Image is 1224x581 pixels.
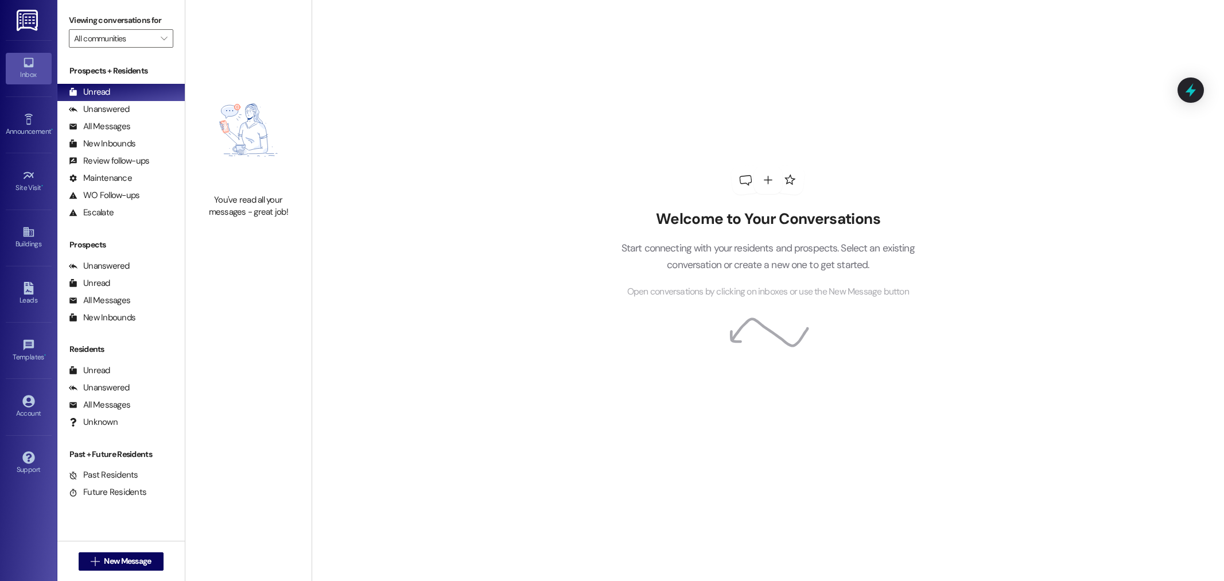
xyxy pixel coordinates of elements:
[57,239,185,251] div: Prospects
[69,486,146,498] div: Future Residents
[41,182,43,190] span: •
[604,240,932,273] p: Start connecting with your residents and prospects. Select an existing conversation or create a n...
[69,172,132,184] div: Maintenance
[69,365,110,377] div: Unread
[104,555,151,567] span: New Message
[69,260,130,272] div: Unanswered
[6,222,52,253] a: Buildings
[69,121,130,133] div: All Messages
[69,416,118,428] div: Unknown
[44,351,46,359] span: •
[69,295,130,307] div: All Messages
[74,29,155,48] input: All communities
[6,448,52,479] a: Support
[69,382,130,394] div: Unanswered
[69,207,114,219] div: Escalate
[6,278,52,309] a: Leads
[69,11,173,29] label: Viewing conversations for
[69,469,138,481] div: Past Residents
[604,210,932,228] h2: Welcome to Your Conversations
[79,552,164,571] button: New Message
[69,277,110,289] div: Unread
[198,194,299,219] div: You've read all your messages - great job!
[91,557,99,566] i: 
[69,138,135,150] div: New Inbounds
[161,34,167,43] i: 
[57,65,185,77] div: Prospects + Residents
[69,312,135,324] div: New Inbounds
[69,155,149,167] div: Review follow-ups
[6,53,52,84] a: Inbox
[6,166,52,197] a: Site Visit •
[17,10,40,31] img: ResiDesk Logo
[51,126,53,134] span: •
[69,189,139,202] div: WO Follow-ups
[69,103,130,115] div: Unanswered
[57,448,185,460] div: Past + Future Residents
[57,343,185,355] div: Residents
[69,399,130,411] div: All Messages
[69,86,110,98] div: Unread
[6,335,52,366] a: Templates •
[6,392,52,423] a: Account
[198,72,299,188] img: empty-state
[627,285,909,299] span: Open conversations by clicking on inboxes or use the New Message button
